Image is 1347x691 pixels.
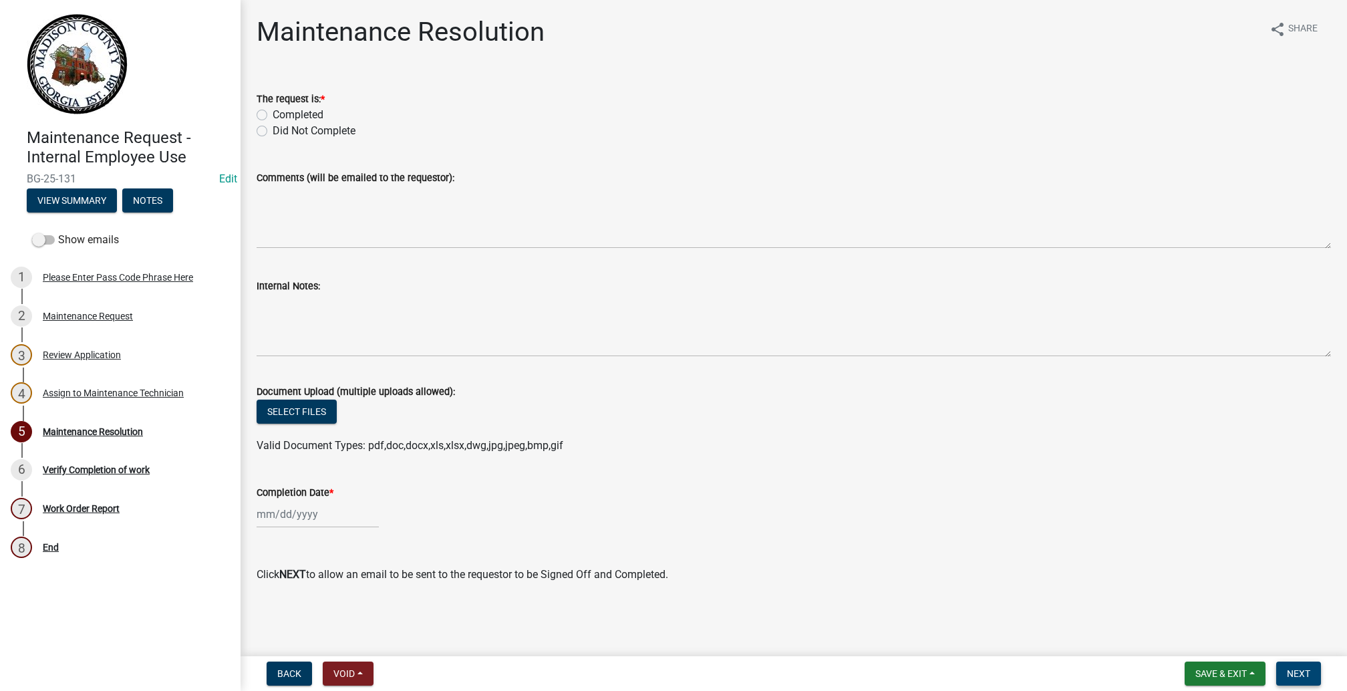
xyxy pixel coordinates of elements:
button: View Summary [27,188,117,213]
label: Show emails [32,232,119,248]
h4: Maintenance Request - Internal Employee Use [27,128,230,167]
div: 6 [11,459,32,480]
label: Completion Date [257,489,333,498]
button: Void [323,662,373,686]
wm-modal-confirm: Edit Application Number [219,172,237,185]
div: 5 [11,421,32,442]
wm-modal-confirm: Notes [122,196,173,206]
button: Notes [122,188,173,213]
img: Madison County, Georgia [27,14,128,114]
span: BG-25-131 [27,172,214,185]
a: Edit [219,172,237,185]
div: End [43,543,59,552]
div: Review Application [43,350,121,360]
div: 7 [11,498,32,519]
label: Did Not Complete [273,123,355,139]
div: Work Order Report [43,504,120,513]
div: Assign to Maintenance Technician [43,388,184,398]
span: Valid Document Types: pdf,doc,docx,xls,xlsx,dwg,jpg,jpeg,bmp,gif [257,439,563,452]
button: Next [1276,662,1321,686]
div: 3 [11,344,32,366]
label: Completed [273,107,323,123]
div: 2 [11,305,32,327]
span: Save & Exit [1195,668,1247,679]
div: Maintenance Resolution [43,427,143,436]
i: share [1269,21,1286,37]
div: Verify Completion of work [43,465,150,474]
label: Comments (will be emailed to the requestor): [257,174,454,183]
span: Void [333,668,355,679]
button: Save & Exit [1185,662,1265,686]
label: Internal Notes: [257,282,320,291]
span: Next [1287,668,1310,679]
h1: Maintenance Resolution [257,16,545,48]
button: Back [267,662,312,686]
button: shareShare [1259,16,1328,42]
span: Back [277,668,301,679]
label: Document Upload (multiple uploads allowed): [257,388,455,397]
input: mm/dd/yyyy [257,501,379,528]
button: Select files [257,400,337,424]
div: 4 [11,382,32,404]
wm-modal-confirm: Summary [27,196,117,206]
label: The request is: [257,95,325,104]
div: Maintenance Request [43,311,133,321]
strong: NEXT [279,568,306,581]
div: Please Enter Pass Code Phrase Here [43,273,193,282]
p: Click to allow an email to be sent to the requestor to be Signed Off and Completed. [257,567,1331,583]
div: 8 [11,537,32,558]
span: Share [1288,21,1318,37]
div: 1 [11,267,32,288]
